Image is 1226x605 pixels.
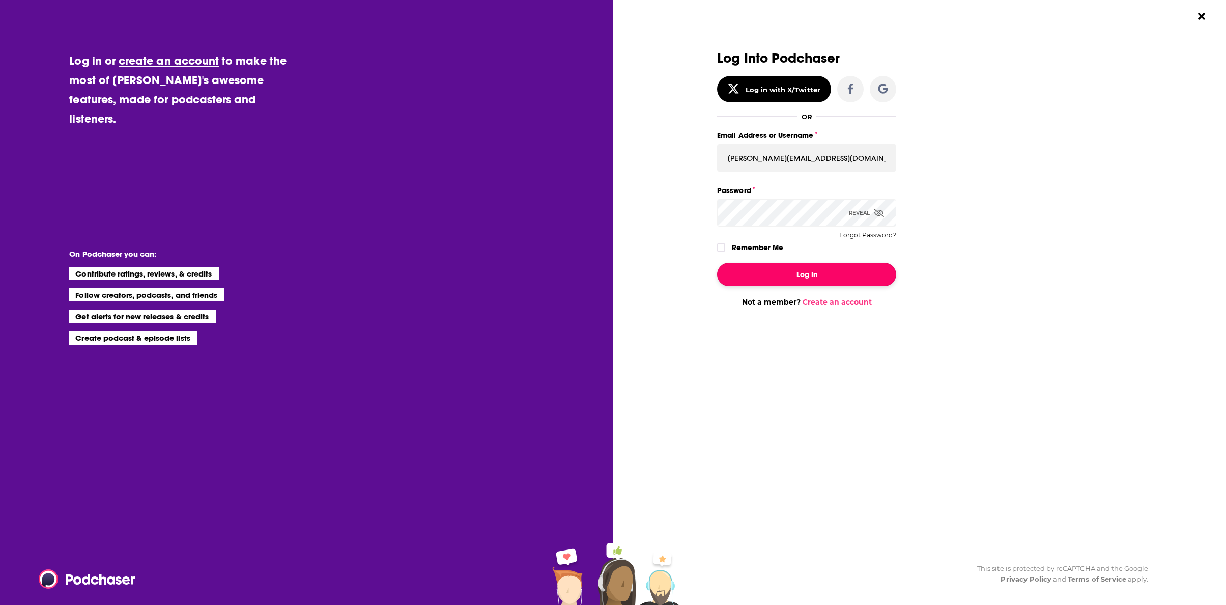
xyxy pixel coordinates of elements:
[717,297,896,307] div: Not a member?
[717,263,896,286] button: Log In
[119,53,219,68] a: create an account
[717,184,896,197] label: Password
[717,144,896,172] input: Email Address or Username
[969,563,1148,585] div: This site is protected by reCAPTCHA and the Google and apply.
[849,199,884,227] div: Reveal
[717,51,896,66] h3: Log Into Podchaser
[39,569,128,589] a: Podchaser - Follow, Share and Rate Podcasts
[732,241,783,254] label: Remember Me
[69,249,273,259] li: On Podchaser you can:
[1001,575,1051,583] a: Privacy Policy
[803,297,872,307] a: Create an account
[802,113,812,121] div: OR
[69,331,197,344] li: Create podcast & episode lists
[69,288,224,301] li: Follow creators, podcasts, and friends
[717,129,896,142] label: Email Address or Username
[746,86,820,94] div: Log in with X/Twitter
[39,569,136,589] img: Podchaser - Follow, Share and Rate Podcasts
[839,232,896,239] button: Forgot Password?
[1068,575,1126,583] a: Terms of Service
[69,310,215,323] li: Get alerts for new releases & credits
[1192,7,1211,26] button: Close Button
[69,267,219,280] li: Contribute ratings, reviews, & credits
[717,76,831,102] button: Log in with X/Twitter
